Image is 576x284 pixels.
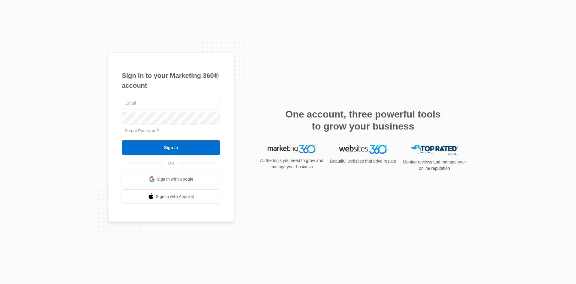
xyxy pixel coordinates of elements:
[125,128,159,133] a: Forgot Password?
[122,140,220,155] input: Sign In
[410,145,458,155] img: Top Rated Local
[122,189,220,204] a: Sign in with Apple Id
[164,160,178,166] span: OR
[268,145,316,153] img: Marketing 360
[258,157,325,170] p: All the tools you need to grow and manage your business
[122,71,220,90] h1: Sign in to your Marketing 360® account
[122,97,220,109] input: Email
[329,158,397,164] p: Beautiful websites that drive results
[401,159,468,172] p: Monitor reviews and manage your online reputation
[157,176,193,182] span: Sign in with Google
[122,172,220,186] a: Sign in with Google
[283,108,442,132] h2: One account, three powerful tools to grow your business
[156,194,194,200] span: Sign in with Apple Id
[339,145,387,154] img: Websites 360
